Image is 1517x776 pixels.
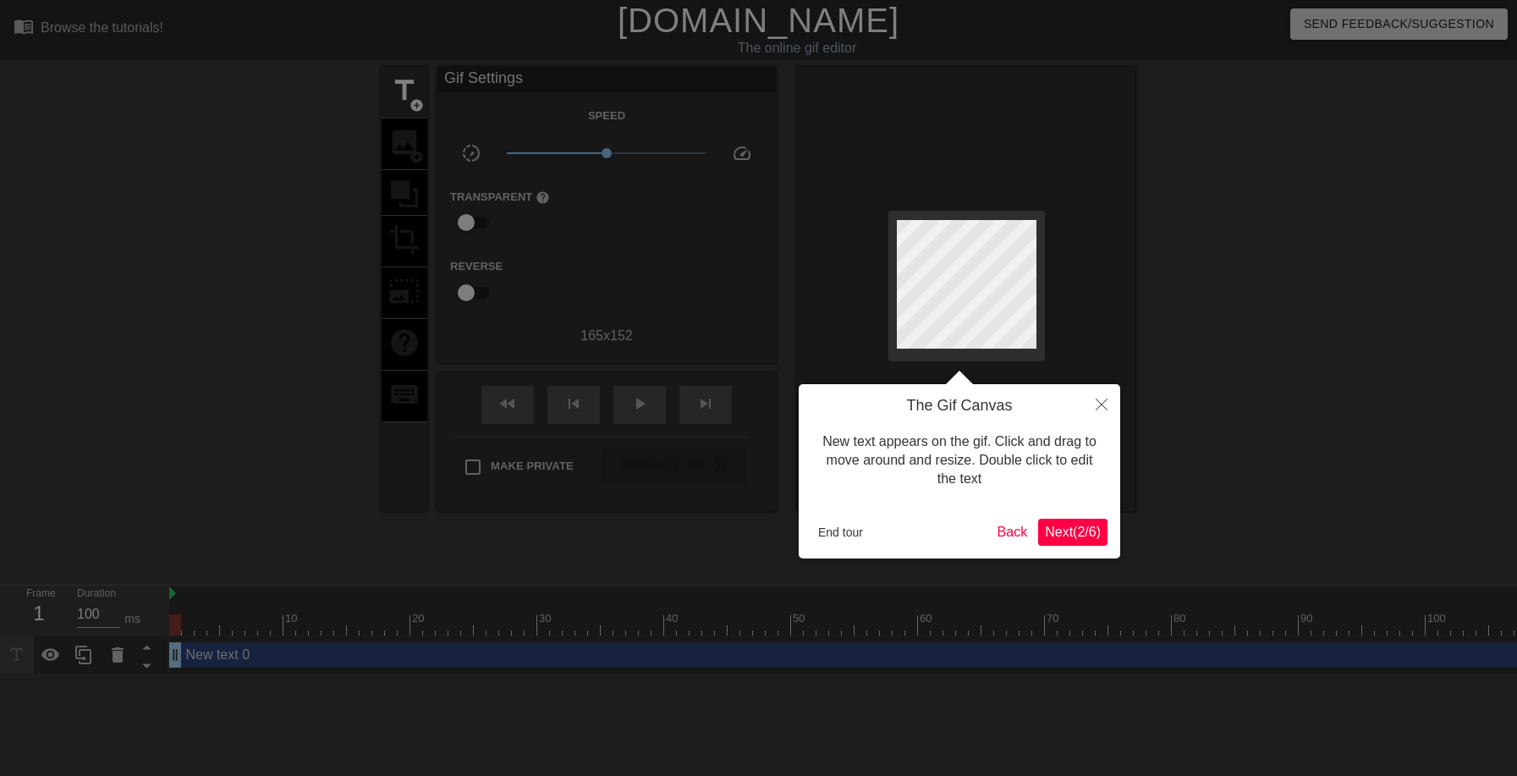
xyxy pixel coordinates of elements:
button: Next [1038,519,1108,546]
button: Close [1083,384,1120,423]
span: Next ( 2 / 6 ) [1045,525,1101,539]
button: End tour [811,520,870,545]
button: Back [991,519,1035,546]
h4: The Gif Canvas [811,397,1108,416]
div: New text appears on the gif. Click and drag to move around and resize. Double click to edit the text [811,416,1108,506]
